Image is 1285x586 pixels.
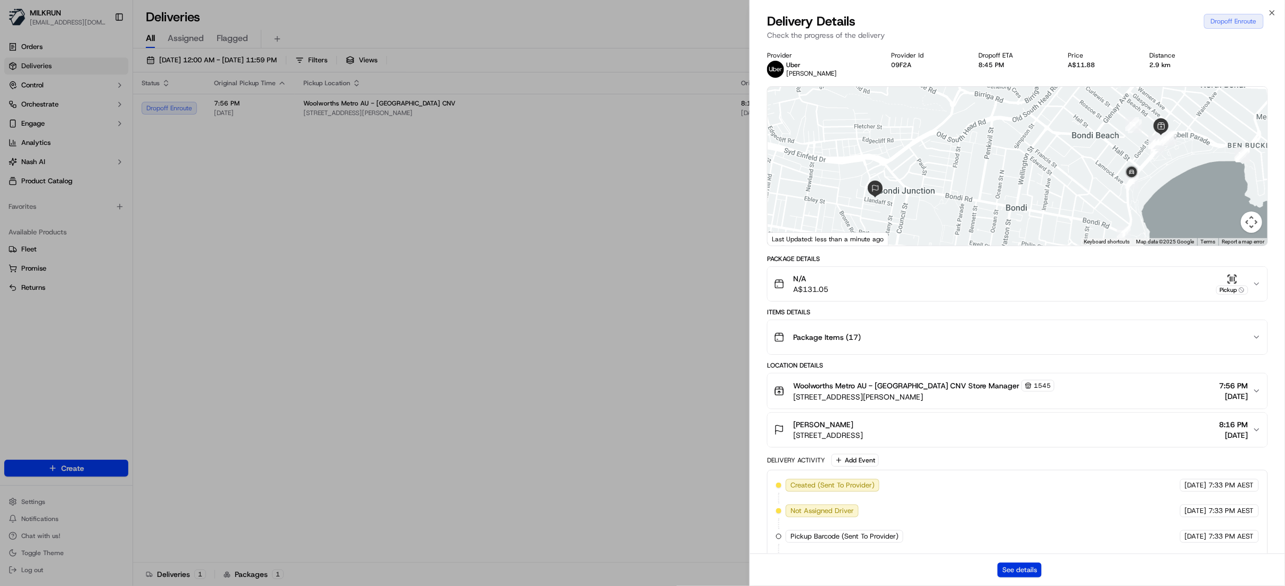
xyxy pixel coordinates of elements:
[1068,51,1133,60] div: Price
[1034,381,1051,390] span: 1545
[1084,238,1130,246] button: Keyboard shortcuts
[1159,132,1173,145] div: 21
[1185,506,1207,516] span: [DATE]
[793,273,828,284] span: N/A
[1220,391,1248,402] span: [DATE]
[767,456,825,465] div: Delivery Activity
[786,61,837,69] p: Uber
[1117,226,1131,240] div: 2
[768,267,1267,301] button: N/AA$131.05Pickup
[1216,274,1248,295] button: Pickup
[767,361,1268,370] div: Location Details
[1220,430,1248,441] span: [DATE]
[770,232,805,246] a: Open this area in Google Maps (opens a new window)
[1209,532,1254,541] span: 7:33 PM AEST
[1125,117,1139,131] div: 10
[1136,239,1194,245] span: Map data ©2025 Google
[768,320,1267,354] button: Package Items (17)
[1234,147,1248,161] div: 19
[1220,380,1248,391] span: 7:56 PM
[1156,132,1170,145] div: 14
[1156,131,1169,145] div: 13
[793,332,861,343] span: Package Items ( 17 )
[1125,175,1139,189] div: 22
[767,30,1268,40] p: Check the progress of the delivery
[767,255,1268,263] div: Package Details
[1216,286,1248,295] div: Pickup
[978,61,1051,69] div: 8:45 PM
[1161,131,1175,144] div: 8
[768,413,1267,447] button: [PERSON_NAME][STREET_ADDRESS]8:16 PM[DATE]
[978,51,1051,60] div: Dropoff ETA
[790,506,854,516] span: Not Assigned Driver
[1220,419,1248,430] span: 8:16 PM
[1163,131,1177,145] div: 20
[767,13,855,30] span: Delivery Details
[998,563,1042,577] button: See details
[1150,61,1214,69] div: 2.9 km
[1150,51,1214,60] div: Distance
[1236,148,1250,162] div: 18
[1068,61,1133,69] div: A$11.88
[790,481,875,490] span: Created (Sent To Provider)
[790,532,899,541] span: Pickup Barcode (Sent To Provider)
[767,51,875,60] div: Provider
[767,308,1268,316] div: Items Details
[793,419,853,430] span: [PERSON_NAME]
[1128,119,1142,133] div: 9
[1241,211,1262,233] button: Map camera controls
[793,430,863,441] span: [STREET_ADDRESS]
[1185,532,1207,541] span: [DATE]
[793,380,1019,391] span: Woolworths Metro AU - [GEOGRAPHIC_DATA] CNV Store Manager
[1222,239,1264,245] a: Report a map error
[1149,135,1163,149] div: 12
[770,232,805,246] img: Google
[831,454,879,467] button: Add Event
[1185,481,1207,490] span: [DATE]
[892,51,962,60] div: Provider Id
[768,373,1267,409] button: Woolworths Metro AU - [GEOGRAPHIC_DATA] CNV Store Manager1545[STREET_ADDRESS][PERSON_NAME]7:56 PM...
[1148,135,1162,149] div: 11
[768,232,888,246] div: Last Updated: less than a minute ago
[767,61,784,78] img: uber-new-logo.jpeg
[786,69,837,78] span: [PERSON_NAME]
[892,61,912,69] button: 09F2A
[793,392,1055,402] span: [STREET_ADDRESS][PERSON_NAME]
[793,284,828,295] span: A$131.05
[1209,506,1254,516] span: 7:33 PM AEST
[1209,481,1254,490] span: 7:33 PM AEST
[1200,239,1215,245] a: Terms (opens in new tab)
